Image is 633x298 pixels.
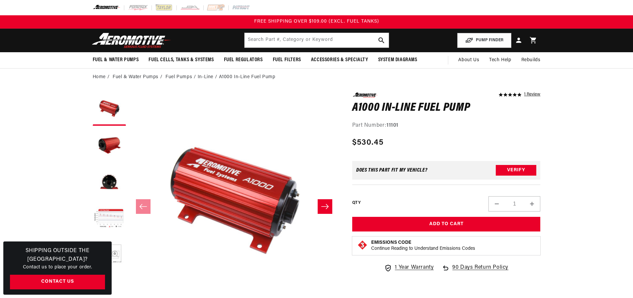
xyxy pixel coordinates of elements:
[90,33,173,48] img: Aeromotive
[524,92,540,97] a: 1 reviews
[268,52,306,68] summary: Fuel Filters
[219,74,275,81] li: A1000 In-Line Fuel Pump
[384,263,434,272] a: 1 Year Warranty
[273,57,301,64] span: Fuel Filters
[516,52,546,68] summary: Rebuilds
[10,264,105,271] p: Contact us to place your order.
[93,202,126,235] button: Load image 4 in gallery view
[93,166,126,199] button: Load image 3 in gallery view
[254,19,379,24] span: FREE SHIPPING OVER $109.00 (EXCL. FUEL TANKS)
[371,240,411,245] strong: Emissions Code
[457,33,511,48] button: PUMP FINDER
[489,57,511,64] span: Tech Help
[352,200,361,206] label: QTY
[378,57,417,64] span: System Diagrams
[386,123,398,128] strong: 11101
[93,74,106,81] a: Home
[452,263,508,279] span: 90 Days Return Policy
[395,263,434,272] span: 1 Year Warranty
[373,52,422,68] summary: System Diagrams
[371,246,475,252] p: Continue Reading to Understand Emissions Codes
[149,57,214,64] span: Fuel Cells, Tanks & Systems
[88,52,144,68] summary: Fuel & Water Pumps
[93,74,541,81] nav: breadcrumbs
[521,57,541,64] span: Rebuilds
[144,52,219,68] summary: Fuel Cells, Tanks & Systems
[136,199,151,214] button: Slide left
[357,240,368,250] img: Emissions code
[484,52,516,68] summary: Tech Help
[224,57,263,64] span: Fuel Regulators
[165,74,192,81] a: Fuel Pumps
[352,217,541,232] button: Add to Cart
[352,103,541,113] h1: A1000 In-Line Fuel Pump
[198,74,219,81] li: In-Line
[496,165,536,176] button: Verify
[352,137,383,149] span: $530.45
[442,263,508,279] a: 90 Days Return Policy
[306,52,373,68] summary: Accessories & Specialty
[219,52,268,68] summary: Fuel Regulators
[352,121,541,130] div: Part Number:
[453,52,484,68] a: About Us
[113,74,158,81] a: Fuel & Water Pumps
[356,168,428,173] div: Does This part fit My vehicle?
[311,57,368,64] span: Accessories & Specialty
[93,239,126,272] button: Load image 5 in gallery view
[10,275,105,290] a: Contact Us
[371,240,475,252] button: Emissions CodeContinue Reading to Understand Emissions Codes
[245,33,389,48] input: Search by Part Number, Category or Keyword
[93,129,126,162] button: Load image 2 in gallery view
[93,92,126,126] button: Load image 1 in gallery view
[458,58,479,63] span: About Us
[374,33,389,48] button: search button
[10,247,105,264] h3: Shipping Outside the [GEOGRAPHIC_DATA]?
[93,57,139,64] span: Fuel & Water Pumps
[318,199,332,214] button: Slide right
